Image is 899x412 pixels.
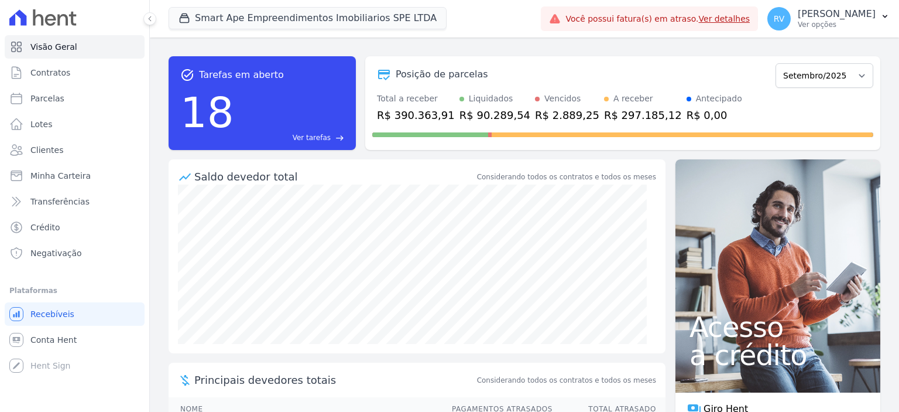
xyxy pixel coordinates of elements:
[30,144,63,156] span: Clientes
[30,118,53,130] span: Lotes
[169,7,447,29] button: Smart Ape Empreendimentos Imobiliarios SPE LTDA
[199,68,284,82] span: Tarefas em aberto
[696,93,742,105] div: Antecipado
[194,169,475,185] div: Saldo devedor total
[535,107,599,123] div: R$ 2.889,25
[477,172,656,182] div: Considerando todos os contratos e todos os meses
[30,93,64,104] span: Parcelas
[30,247,82,259] span: Negativação
[459,107,530,123] div: R$ 90.289,54
[5,302,145,326] a: Recebíveis
[5,164,145,188] a: Minha Carteira
[30,41,77,53] span: Visão Geral
[239,132,344,143] a: Ver tarefas east
[469,93,513,105] div: Liquidados
[377,107,455,123] div: R$ 390.363,91
[30,222,60,233] span: Crédito
[689,313,866,341] span: Acesso
[30,170,91,182] span: Minha Carteira
[5,113,145,136] a: Lotes
[5,87,145,110] a: Parcelas
[5,61,145,84] a: Contratos
[613,93,653,105] div: A receber
[377,93,455,105] div: Total a receber
[194,372,475,388] span: Principais devedores totais
[396,67,488,81] div: Posição de parcelas
[30,67,70,79] span: Contratos
[758,2,899,35] button: RV [PERSON_NAME] Ver opções
[798,8,876,20] p: [PERSON_NAME]
[5,35,145,59] a: Visão Geral
[9,284,140,298] div: Plataformas
[689,341,866,369] span: a crédito
[477,375,656,386] span: Considerando todos os contratos e todos os meses
[604,107,682,123] div: R$ 297.185,12
[565,13,750,25] span: Você possui fatura(s) em atraso.
[5,328,145,352] a: Conta Hent
[30,196,90,207] span: Transferências
[30,308,74,320] span: Recebíveis
[544,93,581,105] div: Vencidos
[5,190,145,213] a: Transferências
[293,132,331,143] span: Ver tarefas
[5,216,145,239] a: Crédito
[180,68,194,82] span: task_alt
[335,134,344,142] span: east
[798,20,876,29] p: Ver opções
[180,82,234,143] div: 18
[30,334,77,346] span: Conta Hent
[687,107,742,123] div: R$ 0,00
[5,138,145,162] a: Clientes
[774,15,785,23] span: RV
[5,241,145,265] a: Negativação
[699,14,750,23] a: Ver detalhes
